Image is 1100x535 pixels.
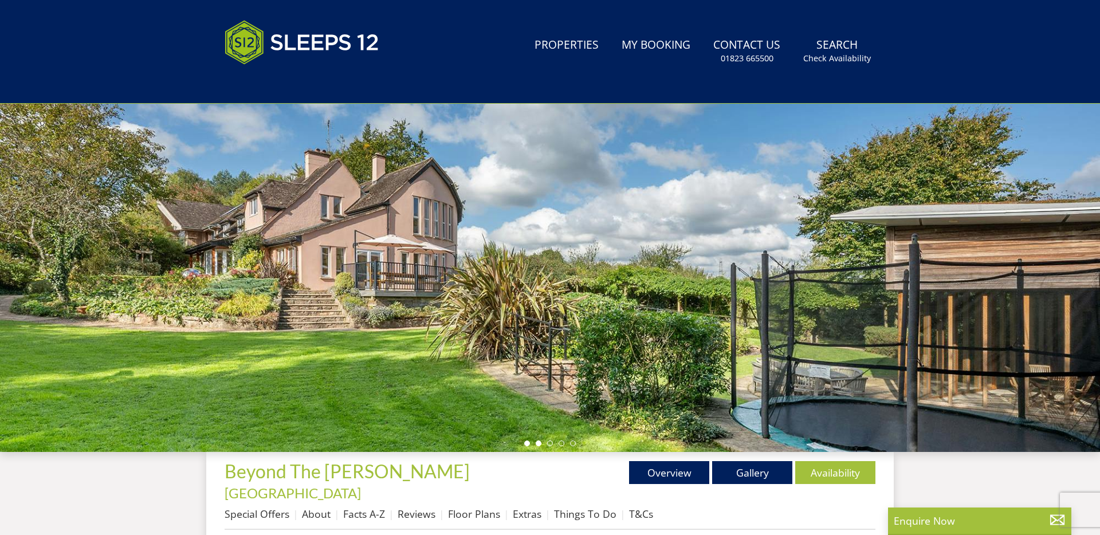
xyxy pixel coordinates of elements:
span: Beyond The [PERSON_NAME] [225,460,470,482]
a: Reviews [398,507,435,521]
a: Contact Us01823 665500 [709,33,785,70]
a: T&Cs [629,507,653,521]
a: My Booking [617,33,695,58]
a: About [302,507,331,521]
a: Gallery [712,461,792,484]
a: Things To Do [554,507,616,521]
a: Special Offers [225,507,289,521]
a: [GEOGRAPHIC_DATA] [225,485,361,501]
a: Properties [530,33,603,58]
a: SearchCheck Availability [799,33,875,70]
a: Overview [629,461,709,484]
a: Beyond The [PERSON_NAME] [225,460,473,482]
a: Availability [795,461,875,484]
iframe: Customer reviews powered by Trustpilot [219,78,339,88]
a: Facts A-Z [343,507,385,521]
small: 01823 665500 [721,53,773,64]
img: Sleeps 12 [225,14,379,71]
a: Floor Plans [448,507,500,521]
a: Extras [513,507,541,521]
small: Check Availability [803,53,871,64]
p: Enquire Now [894,513,1066,528]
